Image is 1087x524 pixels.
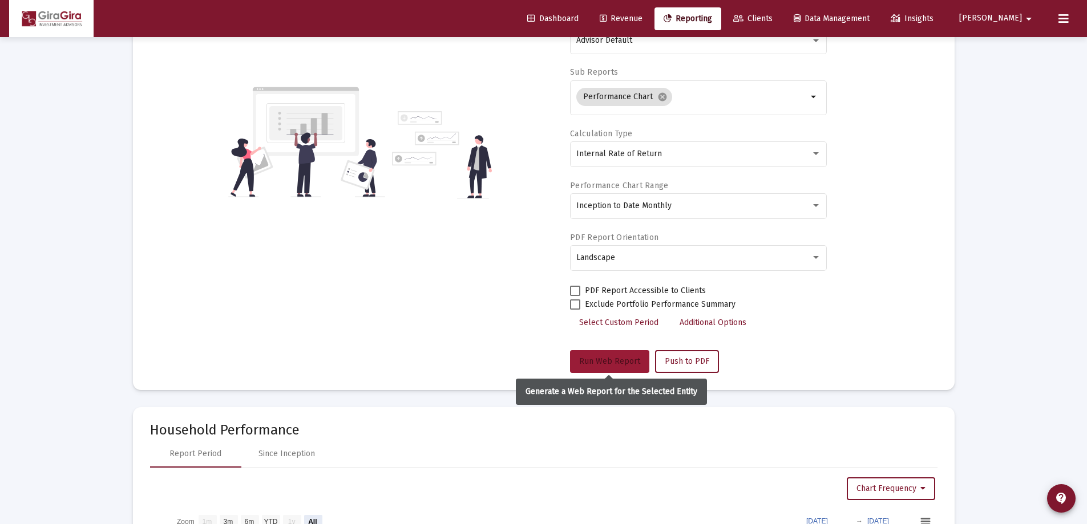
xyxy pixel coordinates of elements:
label: Sub Reports [570,67,618,77]
img: reporting [228,86,385,198]
span: Additional Options [680,318,746,327]
button: Push to PDF [655,350,719,373]
a: Dashboard [518,7,588,30]
img: reporting-alt [392,111,492,198]
mat-icon: contact_support [1054,491,1068,505]
span: Clients [733,14,773,23]
span: Insights [891,14,934,23]
label: Performance Chart Range [570,181,668,190]
span: Inception to Date Monthly [576,201,672,210]
span: Dashboard [527,14,579,23]
button: Run Web Report [570,350,649,373]
span: [PERSON_NAME] [959,14,1022,23]
label: Calculation Type [570,129,632,139]
div: Since Inception [258,448,315,460]
a: Clients [724,7,782,30]
mat-card-title: Household Performance [150,424,938,436]
mat-icon: cancel [657,92,668,102]
span: Exclude Portfolio Performance Summary [585,298,736,311]
span: Data Management [794,14,870,23]
a: Insights [882,7,943,30]
mat-icon: arrow_drop_down [807,90,821,104]
span: Internal Rate of Return [576,149,662,159]
span: Select Custom Period [579,318,658,327]
img: Dashboard [18,7,85,30]
span: Revenue [600,14,642,23]
mat-icon: arrow_drop_down [1022,7,1036,30]
a: Reporting [654,7,721,30]
label: PDF Report Orientation [570,233,658,242]
span: Landscape [576,253,615,262]
button: [PERSON_NAME] [945,7,1049,30]
a: Data Management [785,7,879,30]
div: Report Period [169,448,221,460]
mat-chip: Performance Chart [576,88,672,106]
span: Advisor Default [576,35,632,45]
span: Push to PDF [665,356,709,366]
span: Chart Frequency [856,484,926,493]
span: Run Web Report [579,356,640,366]
button: Chart Frequency [847,477,935,500]
mat-chip-list: Selection [576,86,807,108]
a: Revenue [591,7,652,30]
span: PDF Report Accessible to Clients [585,284,706,298]
span: Reporting [664,14,712,23]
